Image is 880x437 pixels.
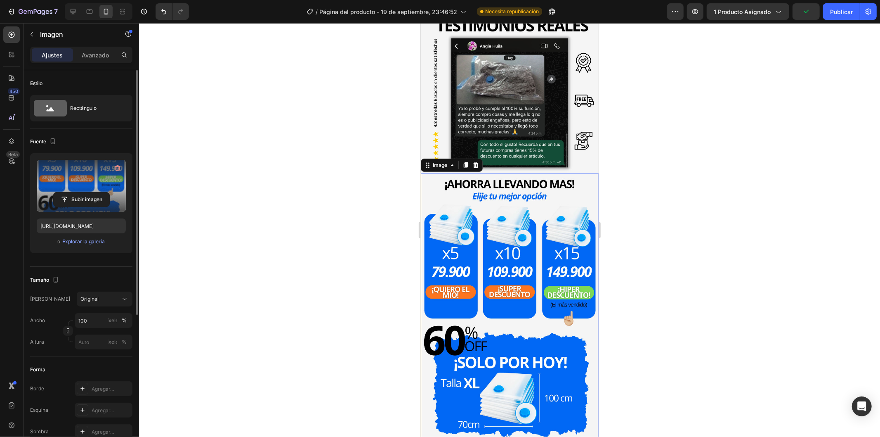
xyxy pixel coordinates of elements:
[54,7,58,16] font: 7
[122,317,127,323] font: %
[108,337,118,347] button: %
[9,88,18,94] font: 450
[57,238,60,245] font: o
[421,23,599,437] iframe: Área de diseño
[30,296,70,302] font: [PERSON_NAME]
[62,238,105,245] font: Explorar la galería
[92,386,114,392] font: Agregar...
[40,29,110,39] p: Imagen
[92,429,114,435] font: Agregar...
[77,292,132,306] button: Original
[40,30,63,38] font: Imagen
[30,385,44,392] font: Borde
[714,8,771,15] font: 1 producto asignado
[30,138,46,145] font: Fuente
[30,428,49,435] font: Sombra
[119,337,129,347] button: píxeles
[30,407,48,413] font: Esquina
[122,339,127,345] font: %
[75,335,132,349] input: píxeles%
[707,3,789,20] button: 1 producto asignado
[30,339,44,345] font: Altura
[830,8,853,15] font: Publicar
[156,3,189,20] div: Deshacer/Rehacer
[75,313,132,328] input: píxeles%
[30,366,45,373] font: Forma
[53,192,110,207] button: Subir imagen
[92,407,114,413] font: Agregar...
[319,8,457,15] font: Página del producto - 19 de septiembre, 23:46:52
[108,316,118,325] button: %
[104,317,121,323] font: píxeles
[80,296,99,302] font: Original
[485,8,539,14] font: Necesita republicación
[82,52,109,59] font: Avanzado
[62,237,105,246] button: Explorar la galería
[316,8,318,15] font: /
[30,317,45,323] font: Ancho
[30,80,42,86] font: Estilo
[104,339,121,345] font: píxeles
[8,152,18,157] font: Beta
[119,316,129,325] button: píxeles
[42,52,63,59] font: Ajustes
[37,218,126,233] input: https://ejemplo.com/imagen.jpg
[3,3,61,20] button: 7
[30,277,49,283] font: Tamaño
[823,3,860,20] button: Publicar
[852,397,872,416] div: Abrir Intercom Messenger
[70,105,97,111] font: Rectángulo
